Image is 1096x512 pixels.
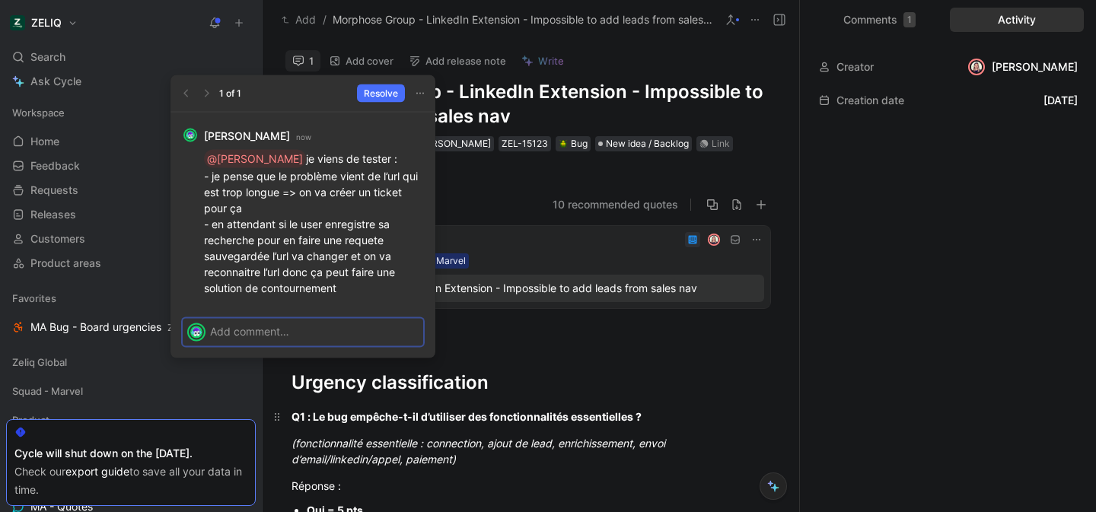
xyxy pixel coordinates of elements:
div: @[PERSON_NAME] [207,150,303,168]
p: je viens de tester : - je pense que le problème vient de l’url qui est trop longue => on va créer... [204,150,423,296]
strong: [PERSON_NAME] [204,127,290,145]
img: avatar [185,130,196,141]
span: Resolve [364,86,398,101]
div: 1 of 1 [219,86,241,101]
button: Resolve [357,84,405,103]
img: avatar [189,325,204,340]
small: now [296,130,311,144]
